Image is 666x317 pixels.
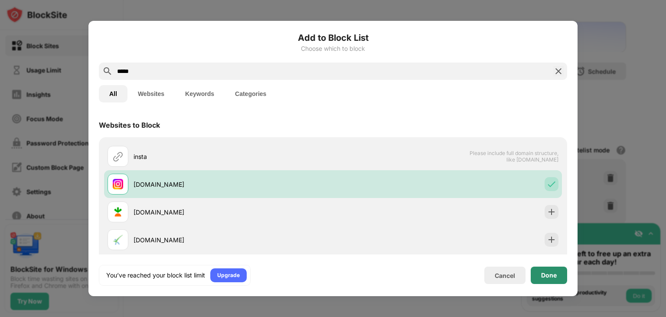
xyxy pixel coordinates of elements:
[495,272,515,279] div: Cancel
[134,180,333,189] div: [DOMAIN_NAME]
[225,85,277,102] button: Categories
[99,85,127,102] button: All
[127,85,175,102] button: Websites
[217,271,240,280] div: Upgrade
[113,207,123,217] img: favicons
[102,66,113,76] img: search.svg
[469,150,558,163] span: Please include full domain structure, like [DOMAIN_NAME]
[113,179,123,189] img: favicons
[553,66,564,76] img: search-close
[99,45,567,52] div: Choose which to block
[134,235,333,244] div: [DOMAIN_NAME]
[134,152,333,161] div: insta
[99,31,567,44] h6: Add to Block List
[113,234,123,245] img: favicons
[99,121,160,129] div: Websites to Block
[106,271,205,280] div: You’ve reached your block list limit
[541,272,557,279] div: Done
[175,85,225,102] button: Keywords
[113,151,123,162] img: url.svg
[134,208,333,217] div: [DOMAIN_NAME]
